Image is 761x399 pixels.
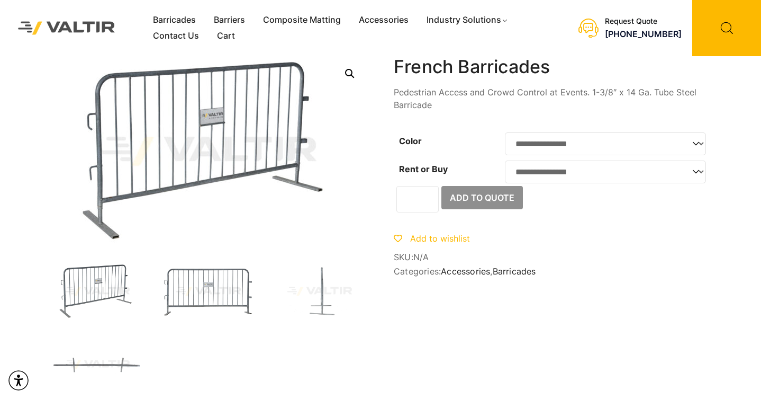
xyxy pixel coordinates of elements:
[394,267,711,277] span: Categories: ,
[394,86,711,111] p: Pedestrian Access and Crowd Control at Events. 1-3/8″ x 14 Ga. Tube Steel Barricade
[8,11,125,45] img: Valtir Rentals
[50,336,145,393] img: FrenchBar_Top.jpg
[399,164,448,174] label: Rent or Buy
[161,263,256,320] img: FrenchBar_Front-1.jpg
[413,252,429,262] span: N/A
[272,263,367,320] img: FrenchBar_Side.jpg
[399,136,422,146] label: Color
[418,12,518,28] a: Industry Solutions
[208,28,244,44] a: Cart
[605,17,682,26] div: Request Quote
[441,266,490,277] a: Accessories
[144,12,205,28] a: Barricades
[394,233,470,244] a: Add to wishlist
[396,186,439,212] input: Product quantity
[441,186,523,209] button: Add to Quote
[350,12,418,28] a: Accessories
[50,263,145,320] img: FrenchBar_3Q-1.jpg
[394,56,711,78] h1: French Barricades
[410,233,470,244] span: Add to wishlist
[254,12,350,28] a: Composite Matting
[205,12,254,28] a: Barriers
[493,266,536,277] a: Barricades
[144,28,208,44] a: Contact Us
[394,252,711,262] span: SKU:
[605,29,682,39] a: [PHONE_NUMBER]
